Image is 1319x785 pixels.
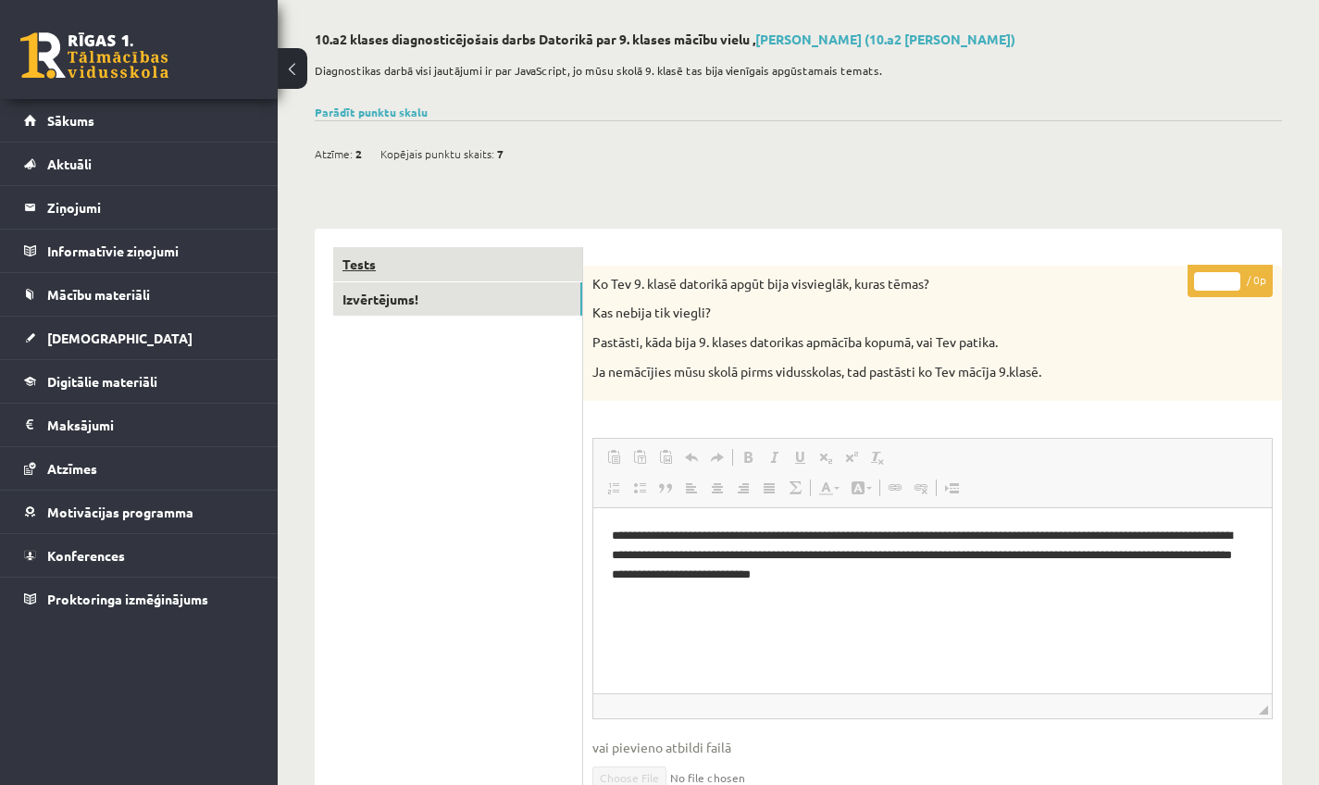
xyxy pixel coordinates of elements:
[592,275,1180,293] p: Ko Tev 9. klasē datorikā apgūt bija visvieglāk, kuras tēmas?
[1259,705,1268,715] span: Mērogot
[315,105,428,119] a: Parādīt punktu skalu
[865,445,890,469] a: Noņemt stilus
[47,591,208,607] span: Proktoringa izmēģinājums
[47,373,157,390] span: Digitālie materiāli
[24,578,255,620] a: Proktoringa izmēģinājums
[47,286,150,303] span: Mācību materiāli
[735,445,761,469] a: Treknraksts (⌘+B)
[592,363,1180,381] p: Ja nemācījies mūsu skolā pirms vidusskolas, tad pastāsti ko Tev mācīja 9.klasē.
[593,508,1272,693] iframe: Bagātinātā teksta redaktors, wiswyg-editor-user-answer-47024939384040
[761,445,787,469] a: Slīpraksts (⌘+I)
[592,333,1180,352] p: Pastāsti, kāda bija 9. klases datorikas apmācība kopumā, vai Tev patika.
[24,491,255,533] a: Motivācijas programma
[24,273,255,316] a: Mācību materiāli
[47,547,125,564] span: Konferences
[730,476,756,500] a: Izlīdzināt pa labi
[355,140,362,168] span: 2
[813,476,845,500] a: Teksta krāsa
[755,31,1015,47] a: [PERSON_NAME] (10.a2 [PERSON_NAME])
[678,476,704,500] a: Izlīdzināt pa kreisi
[47,404,255,446] legend: Maksājumi
[756,476,782,500] a: Izlīdzināt malas
[1188,265,1273,297] p: / 0p
[24,404,255,446] a: Maksājumi
[24,317,255,359] a: [DEMOGRAPHIC_DATA]
[315,62,1273,79] p: Diagnostikas darbā visi jautājumi ir par JavaScript, jo mūsu skolā 9. klasē tas bija vienīgais ap...
[47,186,255,229] legend: Ziņojumi
[47,504,193,520] span: Motivācijas programma
[315,140,353,168] span: Atzīme:
[592,738,1273,757] span: vai pievieno atbildi failā
[627,476,653,500] a: Ievietot/noņemt sarakstu ar aizzīmēm
[24,534,255,577] a: Konferences
[653,476,678,500] a: Bloka citāts
[24,186,255,229] a: Ziņojumi
[24,230,255,272] a: Informatīvie ziņojumi
[908,476,934,500] a: Atsaistīt
[839,445,865,469] a: Augšraksts
[813,445,839,469] a: Apakšraksts
[497,140,504,168] span: 7
[704,445,730,469] a: Atkārtot (⌘+Y)
[704,476,730,500] a: Centrēti
[47,230,255,272] legend: Informatīvie ziņojumi
[20,32,168,79] a: Rīgas 1. Tālmācības vidusskola
[592,304,1180,322] p: Kas nebija tik viegli?
[380,140,494,168] span: Kopējais punktu skaits:
[47,112,94,129] span: Sākums
[333,247,582,281] a: Tests
[845,476,877,500] a: Fona krāsa
[24,143,255,185] a: Aktuāli
[939,476,964,500] a: Ievietot lapas pārtraukumu drukai
[601,476,627,500] a: Ievietot/noņemt numurētu sarakstu
[678,445,704,469] a: Atcelt (⌘+Z)
[333,282,582,317] a: Izvērtējums!
[653,445,678,469] a: Ievietot no Worda
[47,330,193,346] span: [DEMOGRAPHIC_DATA]
[24,99,255,142] a: Sākums
[601,445,627,469] a: Ielīmēt (⌘+V)
[47,460,97,477] span: Atzīmes
[47,156,92,172] span: Aktuāli
[627,445,653,469] a: Ievietot kā vienkāršu tekstu (⌘+⌥+⇧+V)
[315,31,1282,47] h2: 10.a2 klases diagnosticējošais darbs Datorikā par 9. klases mācību vielu ,
[24,360,255,403] a: Digitālie materiāli
[787,445,813,469] a: Pasvītrojums (⌘+U)
[782,476,808,500] a: Math
[882,476,908,500] a: Saite (⌘+K)
[24,447,255,490] a: Atzīmes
